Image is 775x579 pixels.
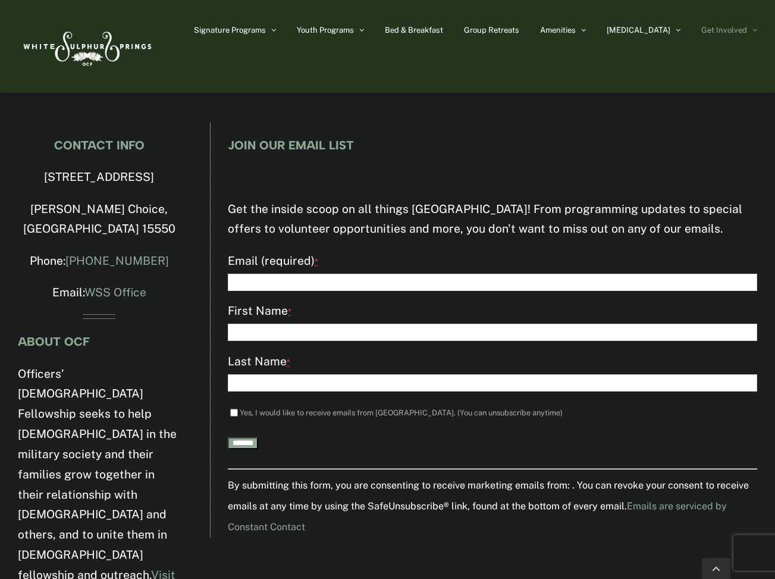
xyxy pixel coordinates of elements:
span: Group Retreats [464,26,519,34]
label: First Name [228,301,757,322]
span: Youth Programs [297,26,354,34]
p: [STREET_ADDRESS] [18,167,181,187]
p: Email: [18,283,181,303]
span: [MEDICAL_DATA] [607,26,670,34]
a: [PHONE_NUMBER] [65,254,169,267]
label: Last Name [228,352,757,373]
label: Yes, I would like to receive emails from [GEOGRAPHIC_DATA]. (You can unsubscribe anytime) [240,408,563,417]
a: WSS Office [84,286,146,299]
p: [PERSON_NAME] Choice, [GEOGRAPHIC_DATA] 15550 [18,199,181,240]
h4: JOIN OUR EMAIL LIST [228,139,757,152]
small: By submitting this form, you are consenting to receive marketing emails from: . You can revoke yo... [228,480,749,533]
p: Phone: [18,251,181,271]
span: Signature Programs [194,26,266,34]
abbr: required [287,357,290,367]
span: Amenities [540,26,576,34]
label: Email (required) [228,251,757,272]
h4: CONTACT INFO [18,139,181,152]
p: Get the inside scoop on all things [GEOGRAPHIC_DATA]! From programming updates to special offers ... [228,199,757,240]
img: White Sulphur Springs Logo [18,18,155,74]
h4: ABOUT OCF [18,335,181,348]
abbr: required [288,306,291,317]
abbr: required [315,256,318,267]
a: About Constant Contact, opens a new window [228,500,727,533]
span: Bed & Breakfast [385,26,443,34]
span: Get Involved [701,26,747,34]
